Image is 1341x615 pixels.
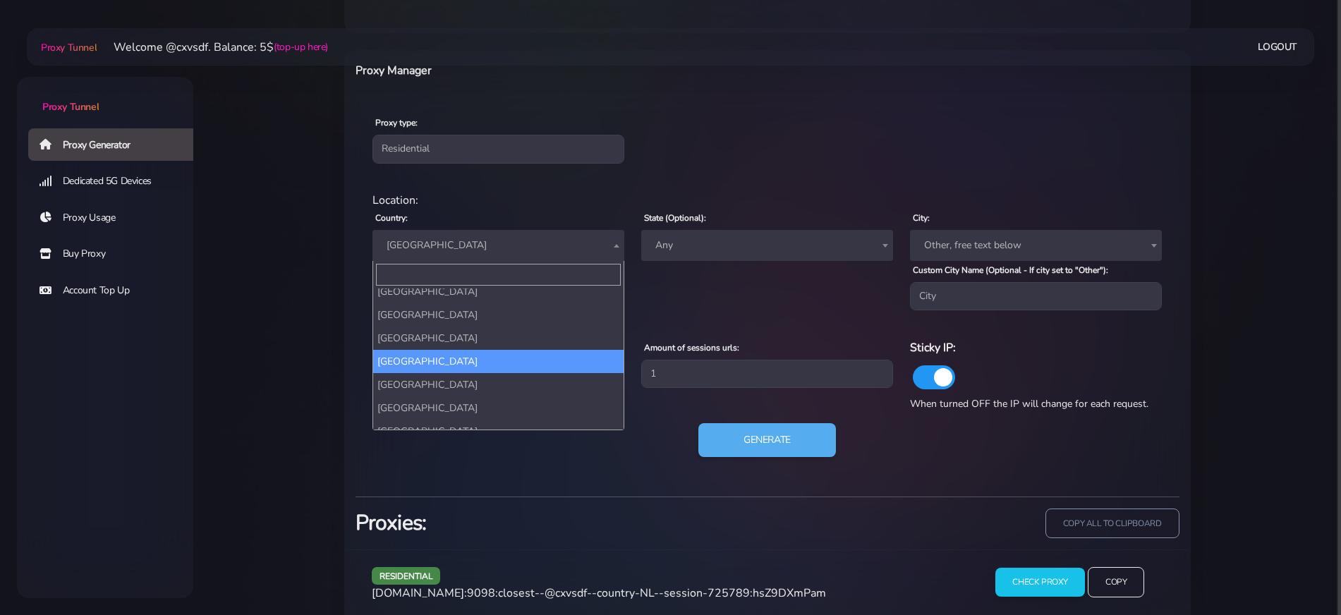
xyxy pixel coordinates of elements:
[698,423,836,457] button: Generate
[373,280,624,303] li: [GEOGRAPHIC_DATA]
[913,212,930,224] label: City:
[644,341,739,354] label: Amount of sessions urls:
[28,274,205,307] a: Account Top Up
[375,116,418,129] label: Proxy type:
[910,397,1148,410] span: When turned OFF the IP will change for each request.
[364,322,1171,339] div: Proxy Settings:
[28,202,205,234] a: Proxy Usage
[381,236,616,255] span: Netherlands
[373,350,624,373] li: [GEOGRAPHIC_DATA]
[97,39,328,56] li: Welcome @cxvsdf. Balance: 5$
[1045,509,1179,539] input: copy all to clipboard
[913,264,1108,276] label: Custom City Name (Optional - If city set to "Other"):
[376,264,621,286] input: Search
[910,282,1162,310] input: City
[373,327,624,350] li: [GEOGRAPHIC_DATA]
[650,236,885,255] span: Any
[910,230,1162,261] span: Other, free text below
[372,567,441,585] span: residential
[644,212,706,224] label: State (Optional):
[42,100,99,114] span: Proxy Tunnel
[372,230,624,261] span: Netherlands
[375,212,408,224] label: Country:
[1258,34,1297,60] a: Logout
[373,373,624,396] li: [GEOGRAPHIC_DATA]
[364,192,1171,209] div: Location:
[356,61,829,80] h6: Proxy Manager
[995,568,1085,597] input: Check Proxy
[373,396,624,420] li: [GEOGRAPHIC_DATA]
[38,36,97,59] a: Proxy Tunnel
[28,128,205,161] a: Proxy Generator
[1133,384,1323,597] iframe: Webchat Widget
[373,303,624,327] li: [GEOGRAPHIC_DATA]
[28,238,205,270] a: Buy Proxy
[41,41,97,54] span: Proxy Tunnel
[918,236,1153,255] span: Other, free text below
[1088,567,1144,597] input: Copy
[28,165,205,197] a: Dedicated 5G Devices
[356,509,759,537] h3: Proxies:
[641,230,893,261] span: Any
[910,339,1162,357] h6: Sticky IP:
[372,585,826,601] span: [DOMAIN_NAME]:9098:closest--@cxvsdf--country-NL--session-725789:hsZ9DXmPam
[373,420,624,443] li: [GEOGRAPHIC_DATA]
[274,39,328,54] a: (top-up here)
[17,77,193,114] a: Proxy Tunnel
